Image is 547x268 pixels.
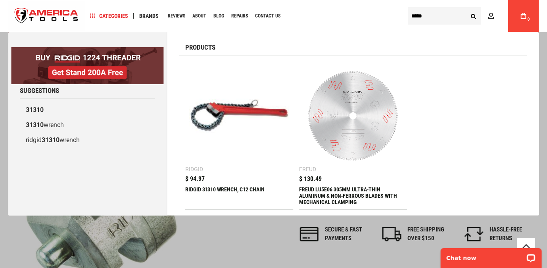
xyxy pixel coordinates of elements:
span: About [192,13,206,18]
button: Search [466,8,481,23]
a: 31310wrench [20,118,155,133]
img: BOGO: Buy RIDGID® 1224 Threader, Get Stand 200A Free! [11,47,164,84]
span: $ 130.49 [299,176,322,182]
a: Reviews [164,11,189,21]
div: FREUD LU5E06 305MM ULTRA‑THIN ALUMINUM & NON‑FERROUS BLADES WITH MECHANICAL CLAMPING [299,186,407,205]
span: Categories [90,13,128,19]
a: FREUD LU5E06 305MM ULTRA‑THIN ALUMINUM & NON‑FERROUS BLADES WITH MECHANICAL CLAMPING Freud $ 130.... [299,62,407,209]
span: 0 [528,17,530,21]
span: Blog [213,13,224,18]
div: Ridgid [185,166,203,172]
a: RIDGID 31310 WRENCH, C12 CHAIN Ridgid $ 94.97 RIDGID 31310 WRENCH, C12 CHAIN [185,62,293,209]
a: Blog [210,11,228,21]
span: $ 94.97 [185,176,205,182]
a: Repairs [228,11,251,21]
a: Categories [86,11,132,21]
span: Products [185,44,216,51]
img: America Tools [8,1,85,31]
div: RIDGID 31310 WRENCH, C12 CHAIN [185,186,293,205]
a: ridgid31310wrench [20,133,155,148]
img: RIDGID 31310 WRENCH, C12 CHAIN [189,66,289,166]
a: store logo [8,1,85,31]
a: Brands [136,11,162,21]
span: Reviews [168,13,185,18]
b: 31310 [42,136,59,144]
iframe: LiveChat chat widget [436,243,547,268]
a: Contact Us [251,11,284,21]
a: BOGO: Buy RIDGID® 1224 Threader, Get Stand 200A Free! [11,47,164,53]
div: Freud [299,166,316,172]
a: About [189,11,210,21]
span: Suggestions [20,87,59,94]
a: 31310 [20,102,155,118]
b: 31310 [26,121,44,129]
img: FREUD LU5E06 305MM ULTRA‑THIN ALUMINUM & NON‑FERROUS BLADES WITH MECHANICAL CLAMPING [303,66,403,166]
b: 31310 [26,106,44,114]
span: Contact Us [255,13,280,18]
span: Repairs [231,13,248,18]
span: Brands [139,13,159,19]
